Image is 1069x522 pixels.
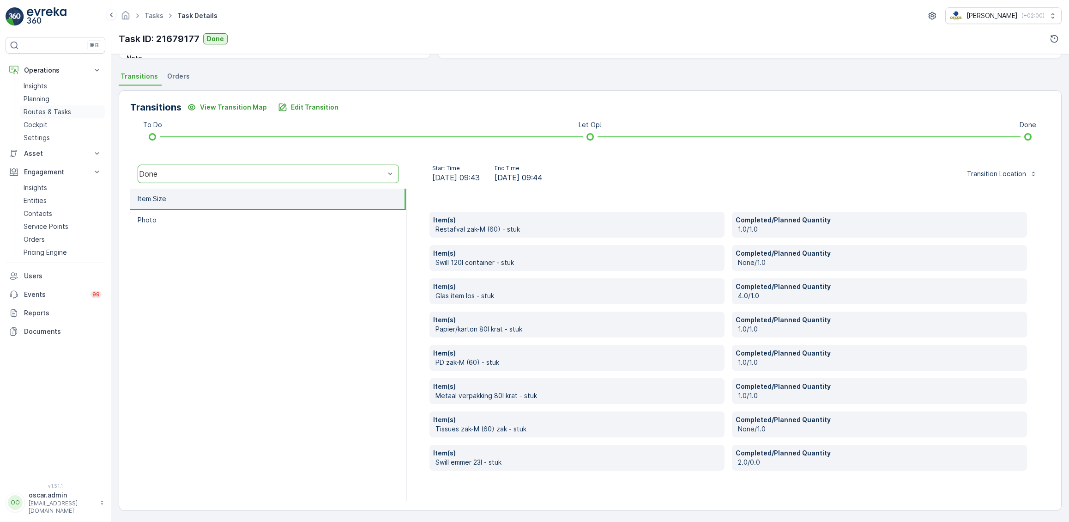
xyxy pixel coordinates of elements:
p: Item Size [138,194,166,203]
button: Transition Location [961,166,1043,181]
p: Photo [138,215,157,225]
p: Operations [24,66,87,75]
p: Events [24,290,85,299]
a: Orders [20,233,105,246]
a: Reports [6,304,105,322]
p: Edit Transition [291,103,338,112]
p: Entities [24,196,47,205]
p: 2.0/0.0 [738,458,1023,467]
button: Asset [6,144,105,163]
p: Completed/Planned Quantity [736,382,1023,391]
p: Tissues zak-M (60) zak - stuk [435,424,721,434]
a: Cockpit [20,118,105,131]
button: Operations [6,61,105,80]
p: Users [24,271,102,281]
a: Routes & Tasks [20,105,105,118]
p: Transitions [130,100,181,114]
p: Start Time [432,165,480,172]
p: Item(s) [433,382,721,391]
p: ⌘B [90,42,99,49]
p: None/1.0 [738,258,1023,267]
a: Service Points [20,220,105,233]
p: Settings [24,133,50,142]
p: Task ID: 21679177 [119,32,199,46]
p: Transition Location [967,169,1026,178]
div: Done [139,170,385,178]
button: Edit Transition [272,100,344,115]
img: logo_light-DOdMpM7g.png [27,7,66,26]
p: Reports [24,308,102,318]
p: Done [207,34,224,43]
p: To Do [143,120,162,129]
p: Let Op! [579,120,602,129]
p: Completed/Planned Quantity [736,448,1023,458]
p: 99 [92,291,100,298]
span: [DATE] 09:43 [432,172,480,183]
p: Completed/Planned Quantity [736,249,1023,258]
p: 1.0/1.0 [738,325,1023,334]
p: [PERSON_NAME] [966,11,1018,20]
a: Planning [20,92,105,105]
span: Orders [167,72,190,81]
p: Metaal verpakking 80l krat - stuk [435,391,721,400]
p: Routes & Tasks [24,107,71,117]
button: Done [203,33,228,44]
p: 1.0/1.0 [738,358,1023,367]
button: [PERSON_NAME](+02:00) [945,7,1062,24]
a: Tasks [145,12,163,19]
a: Documents [6,322,105,341]
p: Item(s) [433,349,721,358]
div: OO [8,495,23,510]
p: Orders [24,235,45,244]
p: ( +02:00 ) [1021,12,1045,19]
p: Item(s) [433,448,721,458]
p: 1.0/1.0 [738,225,1023,234]
p: Item(s) [433,315,721,325]
a: Entities [20,194,105,207]
p: Insights [24,183,47,192]
p: Completed/Planned Quantity [736,349,1023,358]
button: Engagement [6,163,105,181]
a: Homepage [121,14,131,22]
p: None/1.0 [738,424,1023,434]
p: Cockpit [24,120,48,129]
a: Contacts [20,207,105,220]
p: [EMAIL_ADDRESS][DOMAIN_NAME] [29,500,95,515]
p: Pricing Engine [24,248,67,257]
p: End Time [495,165,542,172]
p: Swill 120l container - stuk [435,258,721,267]
p: Documents [24,327,102,336]
p: Completed/Planned Quantity [736,215,1023,225]
p: Papier/karton 80l krat - stuk [435,325,721,334]
img: basis-logo_rgb2x.png [949,11,963,21]
span: [DATE] 09:44 [495,172,542,183]
p: Completed/Planned Quantity [736,282,1023,291]
p: Completed/Planned Quantity [736,415,1023,424]
p: Item(s) [433,215,721,225]
p: PD zak-M (60) - stuk [435,358,721,367]
button: View Transition Map [181,100,272,115]
p: Glas item los - stuk [435,291,721,301]
img: logo [6,7,24,26]
a: Pricing Engine [20,246,105,259]
p: 4.0/1.0 [738,291,1023,301]
a: Insights [20,181,105,194]
a: Users [6,267,105,285]
p: Contacts [24,209,52,218]
p: Item(s) [433,249,721,258]
p: Service Points [24,222,68,231]
p: oscar.admin [29,491,95,500]
p: Asset [24,149,87,158]
p: View Transition Map [200,103,267,112]
p: Swill emmer 23l - stuk [435,458,721,467]
p: Restafval zak-M (60) - stuk [435,225,721,234]
p: Planning [24,94,49,104]
p: Done [1020,120,1036,129]
span: Task Details [175,11,219,20]
p: 1.0/1.0 [738,391,1023,400]
span: Transitions [121,72,158,81]
a: Events99 [6,285,105,304]
p: Item(s) [433,415,721,424]
p: Item(s) [433,282,721,291]
button: OOoscar.admin[EMAIL_ADDRESS][DOMAIN_NAME] [6,491,105,515]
